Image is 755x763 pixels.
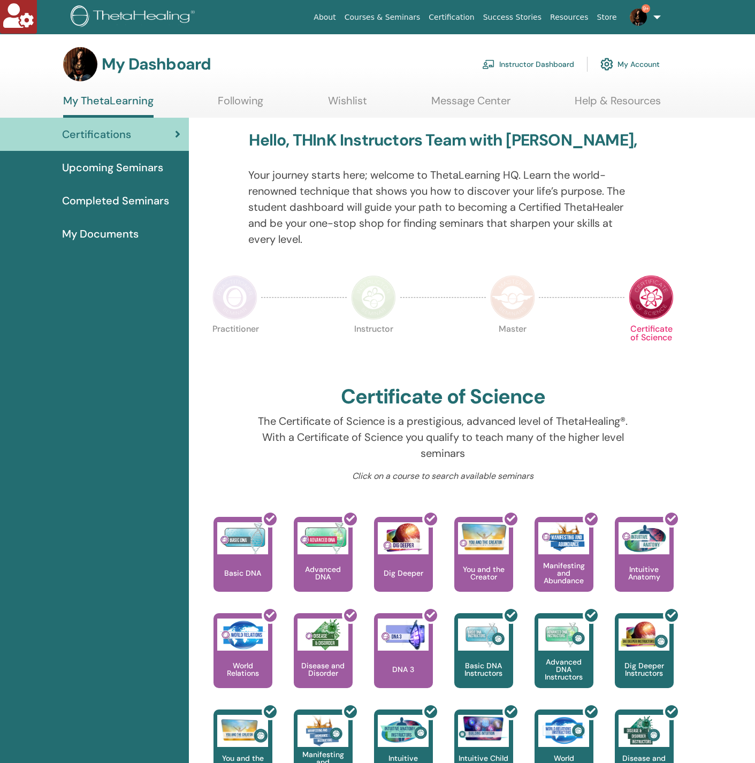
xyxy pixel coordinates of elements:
img: You and the Creator [458,522,509,552]
a: Courses & Seminars [340,7,425,27]
h3: Hello, THInK Instructors Team with [PERSON_NAME], [249,131,637,150]
p: Practitioner [212,325,257,370]
img: Basic DNA Instructors [458,619,509,651]
img: Master [490,275,535,320]
p: Intuitive Anatomy [615,566,674,581]
a: Certification [424,7,478,27]
span: Upcoming Seminars [62,159,163,176]
a: Following [218,94,263,115]
a: Disease and Disorder Disease and Disorder [294,613,353,709]
img: cog.svg [600,55,613,73]
a: Resources [546,7,593,27]
a: My Account [600,52,660,76]
a: Dig Deeper Dig Deeper [374,517,433,613]
img: Disease and Disorder Instructors [619,715,669,747]
a: My ThetaLearning [63,94,154,118]
a: Advanced DNA Advanced DNA [294,517,353,613]
img: default.jpg [630,9,647,26]
a: You and the Creator You and the Creator [454,517,513,613]
p: Your journey starts here; welcome to ThetaLearning HQ. Learn the world-renowned technique that sh... [248,167,637,247]
p: Master [490,325,535,370]
a: Basic DNA Basic DNA [213,517,272,613]
img: Advanced DNA Instructors [538,619,589,651]
a: Help & Resources [575,94,661,115]
p: Manifesting and Abundance [535,562,593,584]
a: Message Center [431,94,510,115]
p: World Relations [213,662,272,677]
a: Success Stories [479,7,546,27]
a: DNA 3 DNA 3 [374,613,433,709]
img: Intuitive Anatomy Instructors [378,715,429,747]
p: Certificate of Science [629,325,674,370]
img: Manifesting and Abundance Instructors [298,715,348,747]
span: Certifications [62,126,131,142]
a: World Relations World Relations [213,613,272,709]
img: Manifesting and Abundance [538,522,589,554]
a: About [309,7,340,27]
span: Completed Seminars [62,193,169,209]
p: Dig Deeper [379,569,428,577]
a: Intuitive Anatomy Intuitive Anatomy [615,517,674,613]
h2: Certificate of Science [341,385,545,409]
p: Dig Deeper Instructors [615,662,674,677]
a: Store [593,7,621,27]
img: World Relations Instructors [538,715,589,747]
img: World Relations [217,619,268,651]
p: Basic DNA Instructors [454,662,513,677]
p: The Certificate of Science is a prestigious, advanced level of ThetaHealing®. With a Certificate ... [248,413,637,461]
img: Basic DNA [217,522,268,554]
img: Intuitive Child In Me Instructors [458,715,509,741]
p: Click on a course to search available seminars [248,470,637,483]
img: Advanced DNA [298,522,348,554]
p: Instructor [351,325,396,370]
span: 9+ [642,4,650,13]
img: default.jpg [63,47,97,81]
p: Advanced DNA [294,566,353,581]
a: Advanced DNA Instructors Advanced DNA Instructors [535,613,593,709]
p: Disease and Disorder [294,662,353,677]
a: Wishlist [328,94,367,115]
a: Basic DNA Instructors Basic DNA Instructors [454,613,513,709]
a: Manifesting and Abundance Manifesting and Abundance [535,517,593,613]
img: DNA 3 [378,619,429,651]
h3: My Dashboard [102,55,211,74]
p: Advanced DNA Instructors [535,658,593,681]
span: My Documents [62,226,139,242]
img: Dig Deeper [378,522,429,554]
img: Dig Deeper Instructors [619,619,669,651]
img: Instructor [351,275,396,320]
a: Instructor Dashboard [482,52,574,76]
img: logo.png [71,5,199,29]
img: You and the Creator Instructors [217,715,268,747]
a: Dig Deeper Instructors Dig Deeper Instructors [615,613,674,709]
img: chalkboard-teacher.svg [482,59,495,69]
img: Disease and Disorder [298,619,348,651]
img: Practitioner [212,275,257,320]
img: Certificate of Science [629,275,674,320]
img: Intuitive Anatomy [619,522,669,554]
p: You and the Creator [454,566,513,581]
